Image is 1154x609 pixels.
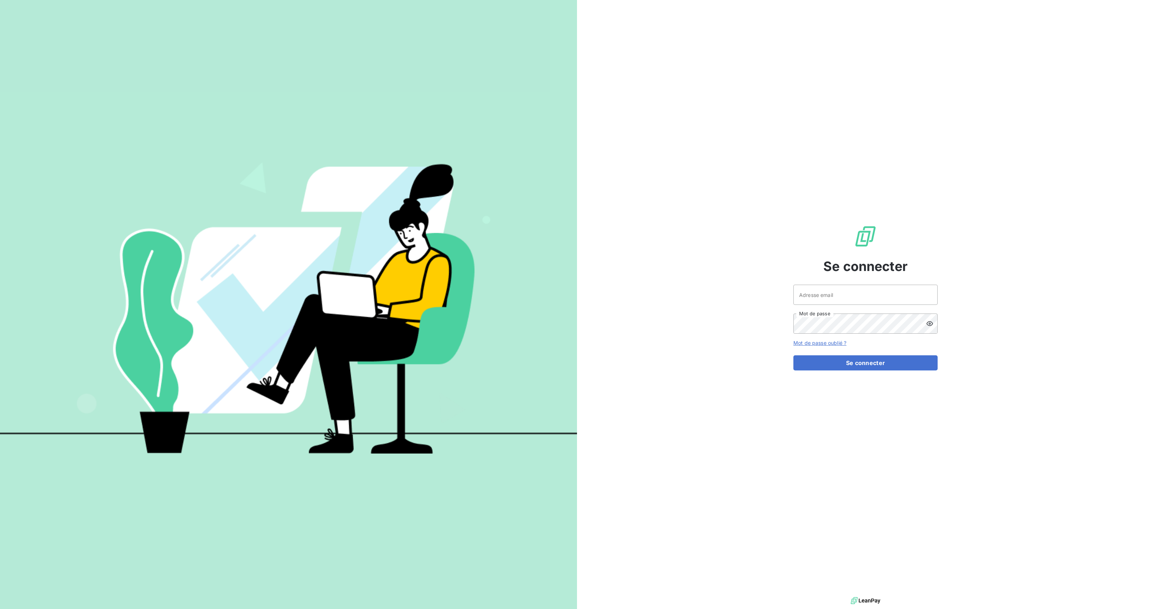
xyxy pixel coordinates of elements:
img: Logo LeanPay [854,225,877,248]
span: Se connecter [823,257,908,276]
button: Se connecter [793,355,938,370]
input: placeholder [793,285,938,305]
img: logo [851,595,880,606]
a: Mot de passe oublié ? [793,340,846,346]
